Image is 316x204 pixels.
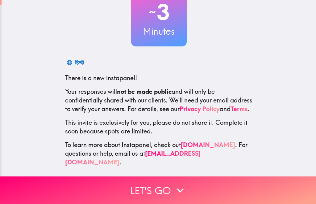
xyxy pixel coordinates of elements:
div: हिन्दी [75,58,84,67]
a: Terms [231,105,248,113]
button: हिन्दी [65,56,86,69]
a: [EMAIL_ADDRESS][DOMAIN_NAME] [65,150,201,166]
a: Privacy Policy [180,105,220,113]
a: [DOMAIN_NAME] [181,141,235,149]
b: not be made public [117,88,172,95]
span: ~ [148,3,157,21]
h3: Minutes [131,25,187,38]
p: To learn more about Instapanel, check out . For questions or help, email us at . [65,141,253,167]
span: There is a new instapanel! [65,74,137,82]
p: Your responses will and will only be confidentially shared with our clients. We'll need your emai... [65,87,253,113]
p: This invite is exclusively for you, please do not share it. Complete it soon because spots are li... [65,118,253,136]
